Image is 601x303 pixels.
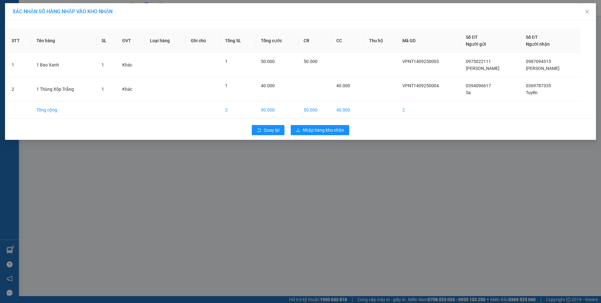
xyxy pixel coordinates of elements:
td: 2 [7,77,31,101]
td: 90.000 [256,101,299,119]
span: 1 [102,62,104,67]
span: Số ĐT [526,35,538,40]
span: 0369787335 [526,83,551,88]
span: [PERSON_NAME] [466,66,499,71]
td: Tổng cộng [31,101,96,119]
th: STT [7,29,31,53]
th: Mã GD [397,29,461,53]
span: CC : [59,42,68,49]
div: 40.000 [59,41,111,49]
span: 0394096617 [466,83,491,88]
div: phú [5,20,56,28]
th: Thu hộ [364,29,397,53]
td: 2 [397,101,461,119]
td: Khác [117,53,145,77]
div: TUẤN ANH [60,20,111,28]
th: CC [331,29,364,53]
span: Quay lại [264,127,279,134]
button: Close [578,3,596,21]
span: download [296,128,300,133]
span: Nhận: [60,6,75,13]
th: Tên hàng [31,29,96,53]
span: 1 [225,83,228,88]
div: VP [PERSON_NAME] [5,5,56,20]
span: [PERSON_NAME] [526,66,560,71]
span: Tuyền [526,90,538,95]
td: 1 [7,53,31,77]
span: 1 [102,87,104,92]
td: 2 [220,101,256,119]
span: rollback [257,128,261,133]
div: 0905559200 [5,28,56,37]
th: CR [299,29,331,53]
button: rollbackQuay lại [252,125,284,135]
span: 50.000 [261,59,275,64]
th: Loại hàng [145,29,186,53]
span: VPNT1409250004 [402,83,439,88]
span: 1 [225,59,228,64]
th: Tổng cước [256,29,299,53]
td: 40.000 [331,101,364,119]
span: Số ĐT [466,35,478,40]
span: Người gửi [466,42,486,47]
th: ĐVT [117,29,145,53]
button: downloadNhập hàng kho nhận [291,125,349,135]
span: 40.000 [261,83,275,88]
td: 1 Thùng Xốp Trắng [31,77,96,101]
span: Gửi: [5,6,15,13]
th: Tổng SL [220,29,256,53]
td: Khác [117,77,145,101]
div: 0902793435 [60,28,111,37]
span: close [585,9,590,14]
span: Nhập hàng kho nhận [303,127,344,134]
span: 0975022111 [466,59,491,64]
div: VP [PERSON_NAME] [60,5,111,20]
th: SL [96,29,117,53]
span: 50.000 [304,59,317,64]
span: XÁC NHẬN SỐ HÀNG NHẬP VÀO KHO NHẬN [13,9,113,14]
th: Ghi chú [186,29,220,53]
span: Người nhận [526,42,550,47]
span: 40.000 [336,83,350,88]
span: Sa [466,90,471,95]
span: 0987094315 [526,59,551,64]
td: 1 Bao Xanh [31,53,96,77]
span: VPNT1409250003 [402,59,439,64]
td: 50.000 [299,101,331,119]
